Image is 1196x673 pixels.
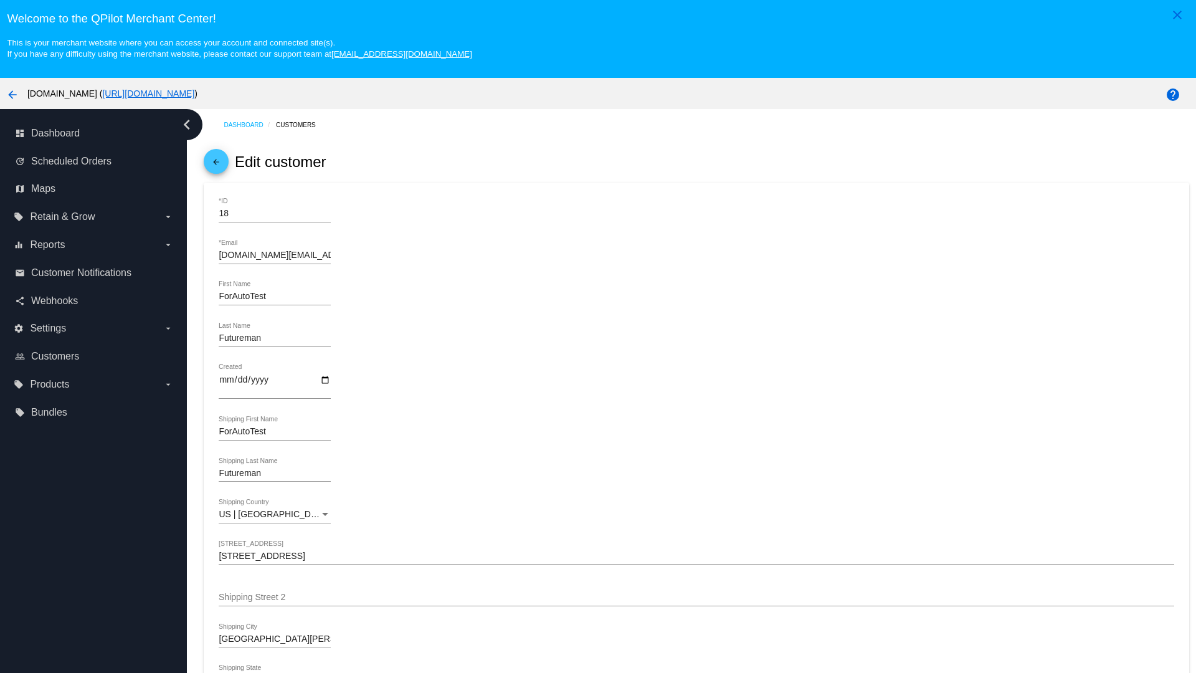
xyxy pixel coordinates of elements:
span: [DOMAIN_NAME] ( ) [27,88,197,98]
a: map Maps [15,179,173,199]
a: local_offer Bundles [15,403,173,422]
i: arrow_drop_down [163,379,173,389]
a: [EMAIL_ADDRESS][DOMAIN_NAME] [331,49,472,59]
span: Webhooks [31,295,78,307]
a: update Scheduled Orders [15,151,173,171]
i: map [15,184,25,194]
i: local_offer [14,212,24,222]
span: Dashboard [31,128,80,139]
i: arrow_drop_down [163,212,173,222]
i: arrow_drop_down [163,240,173,250]
mat-select: Shipping Country [219,510,331,520]
input: Shipping First Name [219,427,331,437]
i: share [15,296,25,306]
mat-icon: arrow_back [5,87,20,102]
i: dashboard [15,128,25,138]
i: local_offer [15,408,25,418]
span: Bundles [31,407,67,418]
input: Shipping Street 2 [219,593,1174,603]
a: share Webhooks [15,291,173,311]
a: people_outline Customers [15,346,173,366]
span: Customer Notifications [31,267,131,279]
span: Products [30,379,69,390]
mat-icon: arrow_back [209,158,224,173]
input: Last Name [219,333,331,343]
h2: Edit customer [235,153,326,171]
mat-icon: help [1165,87,1180,102]
a: dashboard Dashboard [15,123,173,143]
span: Maps [31,183,55,194]
i: chevron_left [177,115,197,135]
h3: Welcome to the QPilot Merchant Center! [7,12,1189,26]
i: email [15,268,25,278]
i: local_offer [14,379,24,389]
span: Scheduled Orders [31,156,112,167]
span: Reports [30,239,65,251]
a: email Customer Notifications [15,263,173,283]
i: update [15,156,25,166]
span: US | [GEOGRAPHIC_DATA] [219,509,329,519]
input: *Email [219,251,331,260]
span: Customers [31,351,79,362]
input: Shipping Street 1 [219,551,1174,561]
input: First Name [219,292,331,302]
input: Created [219,375,331,396]
a: Dashboard [224,115,276,135]
small: This is your merchant website where you can access your account and connected site(s). If you hav... [7,38,472,59]
input: Shipping City [219,634,331,644]
input: Shipping Last Name [219,469,331,479]
i: arrow_drop_down [163,323,173,333]
mat-icon: close [1170,7,1185,22]
i: equalizer [14,240,24,250]
i: settings [14,323,24,333]
i: people_outline [15,351,25,361]
a: [URL][DOMAIN_NAME] [102,88,194,98]
a: Customers [276,115,326,135]
span: Retain & Grow [30,211,95,222]
span: Settings [30,323,66,334]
